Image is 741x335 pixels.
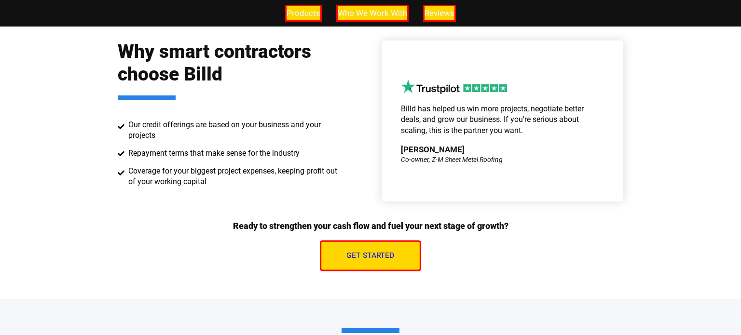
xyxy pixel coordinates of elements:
span: Get Started [346,252,395,260]
div: [PERSON_NAME] [401,146,465,154]
h2: Why smart contractors choose Billd [118,40,338,100]
p: Billd has helped us win more projects, negotiate better deals, and grow our business. If you're s... [401,104,604,136]
span: Our credit offerings are based on your business and your projects [126,120,338,141]
span: Repayment terms that make sense for the industry [126,148,300,159]
span: Coverage for your biggest project expenses, keeping profit out of your working capital [126,166,338,188]
a: Who We Work With [336,5,409,22]
a: Get Started [320,241,421,271]
div: Co-owner, Z-M Sheet Metal Roofing [401,156,503,163]
span: Who We Work With [338,6,407,20]
a: Products [285,5,322,22]
p: Ready to strengthen your cash flow and fuel your next stage of growth? [233,221,508,231]
span: Reviews [425,6,454,20]
span: Products [287,6,320,20]
a: Reviews [423,5,456,22]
